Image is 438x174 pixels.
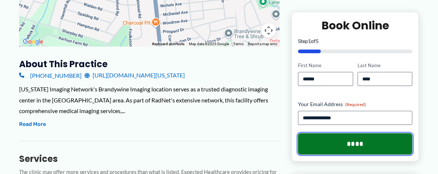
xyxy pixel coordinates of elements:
button: Map camera controls [261,23,276,38]
a: Open this area in Google Maps (opens a new window) [21,37,45,47]
a: [URL][DOMAIN_NAME][US_STATE] [85,70,185,81]
span: (Required) [345,102,366,107]
h2: Book Online [298,18,412,33]
span: 1 [308,38,311,44]
a: Report a map error [248,42,277,46]
button: Read More [19,120,46,129]
a: Terms (opens in new tab) [233,42,244,46]
img: Google [21,37,45,47]
h3: Services [19,153,280,164]
span: Map data ©2025 Google [189,42,229,46]
h3: About this practice [19,58,280,70]
div: [US_STATE] Imaging Network's Brandywine Imaging location serves as a trusted diagnostic imaging c... [19,84,280,116]
label: First Name [298,62,353,69]
p: Step of [298,39,412,44]
button: Keyboard shortcuts [152,41,184,47]
span: 5 [316,38,319,44]
a: [PHONE_NUMBER] [19,70,82,81]
label: Your Email Address [298,101,412,108]
label: Last Name [358,62,412,69]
